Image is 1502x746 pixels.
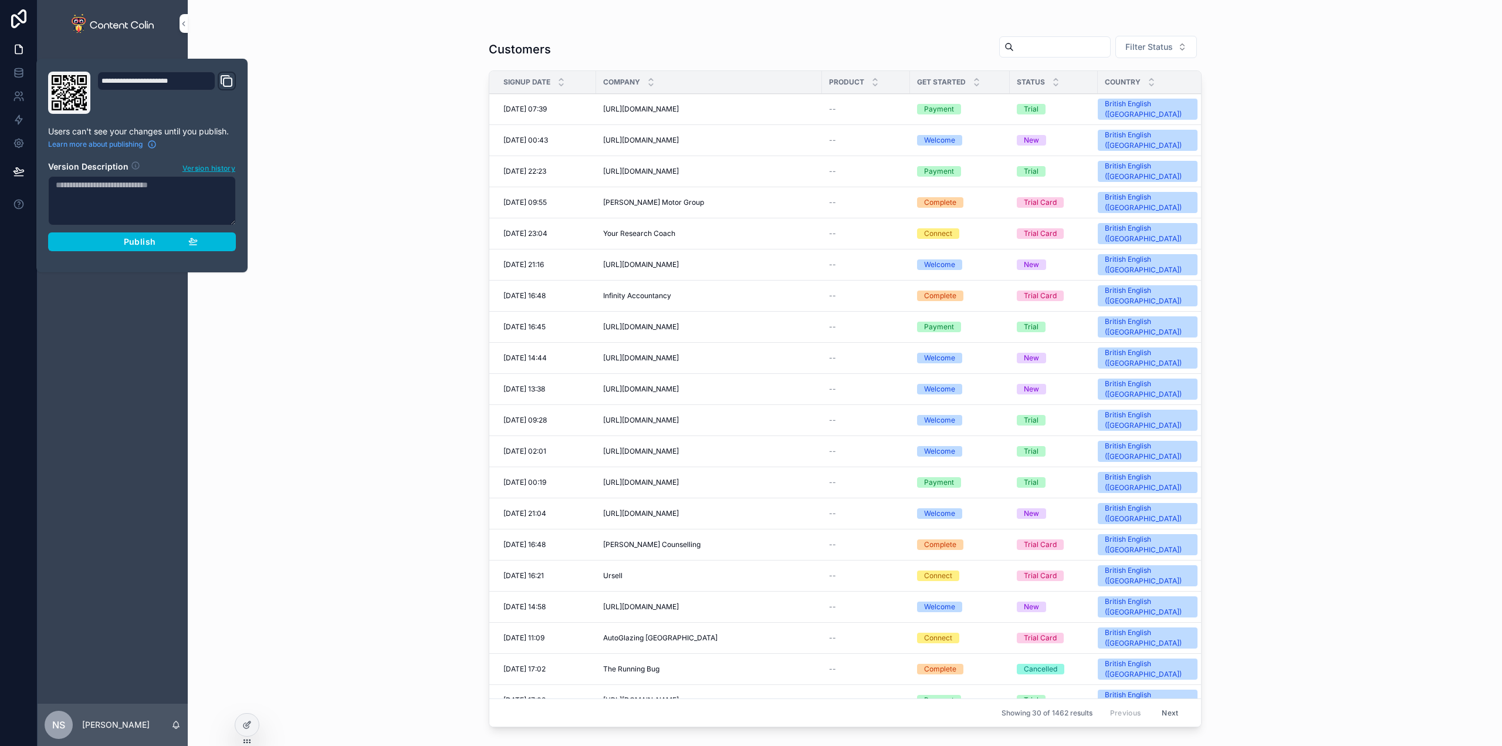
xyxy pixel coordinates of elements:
[603,447,815,456] a: [URL][DOMAIN_NAME]
[97,72,236,114] div: Domain and Custom Link
[82,719,150,731] p: [PERSON_NAME]
[829,322,903,332] a: --
[829,416,903,425] a: --
[603,416,679,425] span: [URL][DOMAIN_NAME]
[924,353,955,363] div: Welcome
[917,291,1003,301] a: Complete
[503,384,589,394] a: [DATE] 13:38
[829,353,836,363] span: --
[1002,708,1092,718] span: Showing 30 of 1462 results
[1098,472,1197,493] a: British English ([GEOGRAPHIC_DATA])
[503,664,546,674] span: [DATE] 17:02
[829,167,903,176] a: --
[503,104,547,114] span: [DATE] 07:39
[603,664,659,674] span: The Running Bug
[1017,446,1091,457] a: Trial
[603,602,679,612] span: [URL][DOMAIN_NAME]
[1098,659,1197,680] a: British English ([GEOGRAPHIC_DATA])
[603,696,679,705] span: [URL][DOMAIN_NAME]
[1017,415,1091,426] a: Trial
[45,55,181,76] a: Dashboard
[1098,99,1197,120] a: British English ([GEOGRAPHIC_DATA])
[603,571,815,580] a: Ursell
[1024,664,1057,674] div: Cancelled
[829,602,836,612] span: --
[503,167,589,176] a: [DATE] 22:23
[603,633,718,643] span: AutoGlazing [GEOGRAPHIC_DATA]
[829,167,836,176] span: --
[829,696,903,705] a: --
[503,633,544,643] span: [DATE] 11:09
[1024,446,1038,457] div: Trial
[603,322,679,332] span: [URL][DOMAIN_NAME]
[1024,104,1038,114] div: Trial
[1105,472,1190,493] div: British English ([GEOGRAPHIC_DATA])
[603,229,675,238] span: Your Research Coach
[829,77,864,87] span: Product
[924,415,955,426] div: Welcome
[1105,77,1141,87] span: Country
[924,695,954,706] div: Payment
[924,259,955,270] div: Welcome
[603,167,679,176] span: [URL][DOMAIN_NAME]
[1098,223,1197,244] a: British English ([GEOGRAPHIC_DATA])
[1105,379,1190,400] div: British English ([GEOGRAPHIC_DATA])
[603,322,815,332] a: [URL][DOMAIN_NAME]
[829,478,903,487] a: --
[829,633,836,643] span: --
[1098,410,1197,431] a: British English ([GEOGRAPHIC_DATA])
[1115,36,1197,58] button: Select Button
[917,446,1003,457] a: Welcome
[503,602,589,612] a: [DATE] 14:58
[917,228,1003,239] a: Connect
[829,136,903,145] a: --
[1105,192,1190,213] div: British English ([GEOGRAPHIC_DATA])
[1017,353,1091,363] a: New
[603,509,679,518] span: [URL][DOMAIN_NAME]
[829,447,903,456] a: --
[503,447,546,456] span: [DATE] 02:01
[829,540,836,549] span: --
[1024,508,1039,519] div: New
[829,571,836,580] span: --
[924,602,955,612] div: Welcome
[1017,259,1091,270] a: New
[1105,565,1190,586] div: British English ([GEOGRAPHIC_DATA])
[1098,254,1197,275] a: British English ([GEOGRAPHIC_DATA])
[603,104,815,114] a: [URL][DOMAIN_NAME]
[1017,384,1091,394] a: New
[1017,135,1091,146] a: New
[917,508,1003,519] a: Welcome
[924,384,955,394] div: Welcome
[48,140,157,149] a: Learn more about publishing
[829,260,903,269] a: --
[1105,503,1190,524] div: British English ([GEOGRAPHIC_DATA])
[829,291,903,301] a: --
[924,104,954,114] div: Payment
[1024,602,1039,612] div: New
[503,104,589,114] a: [DATE] 07:39
[1105,534,1190,555] div: British English ([GEOGRAPHIC_DATA])
[1017,602,1091,612] a: New
[829,416,836,425] span: --
[829,664,836,674] span: --
[924,664,956,674] div: Complete
[917,322,1003,332] a: Payment
[1098,285,1197,306] a: British English ([GEOGRAPHIC_DATA])
[1024,135,1039,146] div: New
[603,167,815,176] a: [URL][DOMAIN_NAME]
[603,447,679,456] span: [URL][DOMAIN_NAME]
[829,602,903,612] a: --
[917,135,1003,146] a: Welcome
[72,14,154,33] img: App logo
[1098,534,1197,555] a: British English ([GEOGRAPHIC_DATA])
[603,633,815,643] a: AutoGlazing [GEOGRAPHIC_DATA]
[1098,565,1197,586] a: British English ([GEOGRAPHIC_DATA])
[503,571,589,580] a: [DATE] 16:21
[503,229,589,238] a: [DATE] 23:04
[38,47,188,251] div: scrollable content
[503,229,547,238] span: [DATE] 23:04
[48,232,236,251] button: Publish
[924,135,955,146] div: Welcome
[182,161,236,174] button: Version history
